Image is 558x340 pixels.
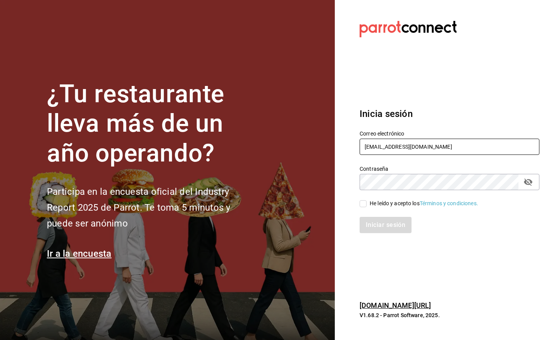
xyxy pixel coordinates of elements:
[420,200,478,206] a: Términos y condiciones.
[370,199,478,208] div: He leído y acepto los
[47,79,256,168] h1: ¿Tu restaurante lleva más de un año operando?
[47,184,256,231] h2: Participa en la encuesta oficial del Industry Report 2025 de Parrot. Te toma 5 minutos y puede se...
[360,139,539,155] input: Ingresa tu correo electrónico
[360,311,539,319] p: V1.68.2 - Parrot Software, 2025.
[360,107,539,121] h3: Inicia sesión
[360,131,539,136] label: Correo electrónico
[360,301,431,309] a: [DOMAIN_NAME][URL]
[47,248,112,259] a: Ir a la encuesta
[522,175,535,189] button: passwordField
[360,166,539,171] label: Contraseña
